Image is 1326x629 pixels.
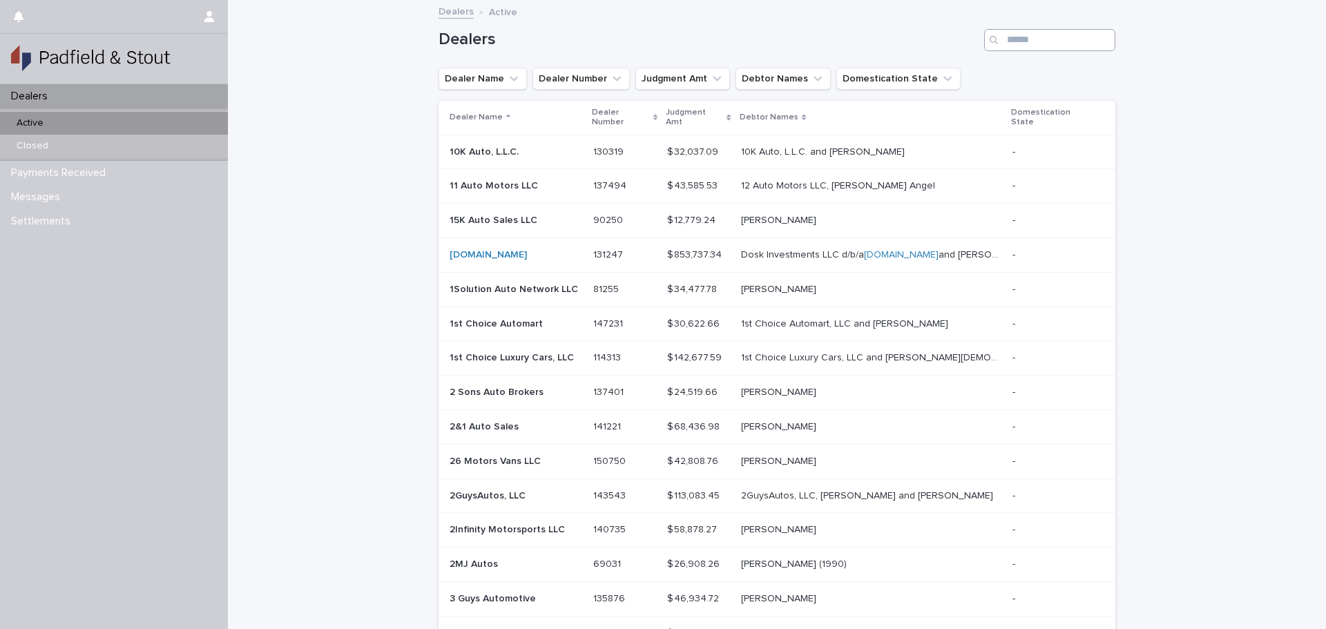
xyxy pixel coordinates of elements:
[741,212,819,226] p: [PERSON_NAME]
[450,453,544,467] p: 26 Motors Vans LLC
[593,349,624,364] p: 114313
[740,110,798,125] p: Debtor Names
[741,281,819,296] p: [PERSON_NAME]
[439,272,1115,307] tr: 1Solution Auto Network LLC1Solution Auto Network LLC 8125581255 $ 34,477.78$ 34,477.78 [PERSON_NA...
[667,316,722,330] p: $ 30,622.66
[1011,105,1093,130] p: Domestication State
[741,556,849,570] p: [PERSON_NAME] (1990)
[741,384,819,398] p: [PERSON_NAME]
[450,556,501,570] p: 2MJ Autos
[439,68,527,90] button: Dealer Name
[741,521,819,536] p: [PERSON_NAME]
[864,250,939,260] a: [DOMAIN_NAME]
[1012,490,1093,502] p: -
[593,384,626,398] p: 137401
[984,29,1115,51] input: Search
[1012,352,1093,364] p: -
[593,316,626,330] p: 147231
[667,487,722,502] p: $ 113,083.45
[1012,318,1093,330] p: -
[593,590,628,605] p: 135876
[439,30,979,50] h1: Dealers
[667,246,724,261] p: $ 853,737.34
[439,409,1115,444] tr: 2&1 Auto Sales2&1 Auto Sales 141221141221 $ 68,436.98$ 68,436.98 [PERSON_NAME][PERSON_NAME] -
[439,238,1115,272] tr: [DOMAIN_NAME] 131247131247 $ 853,737.34$ 853,737.34 Dosk Investments LLC d/b/a[DOMAIN_NAME]and [P...
[439,376,1115,410] tr: 2 Sons Auto Brokers2 Sons Auto Brokers 137401137401 $ 24,519.66$ 24,519.66 [PERSON_NAME][PERSON_N...
[666,105,723,130] p: Judgment Amt
[667,590,722,605] p: $ 46,934.72
[6,166,117,180] p: Payments Received
[667,144,721,158] p: $ 32,037.09
[439,204,1115,238] tr: 15K Auto Sales LLC15K Auto Sales LLC 9025090250 $ 12,779.24$ 12,779.24 [PERSON_NAME][PERSON_NAME] -
[1012,284,1093,296] p: -
[667,384,720,398] p: $ 24,519.66
[736,68,831,90] button: Debtor Names
[741,590,819,605] p: [PERSON_NAME]
[836,68,961,90] button: Domestication State
[450,418,521,433] p: 2&1 Auto Sales
[450,212,540,226] p: 15K Auto Sales LLC
[1012,146,1093,158] p: -
[1012,387,1093,398] p: -
[6,140,59,152] p: Closed
[1012,524,1093,536] p: -
[593,487,628,502] p: 143543
[450,110,503,125] p: Dealer Name
[1012,559,1093,570] p: -
[593,246,626,261] p: 131247
[741,316,951,330] p: 1st Choice Automart, LLC and [PERSON_NAME]
[439,3,474,19] a: Dealers
[439,169,1115,204] tr: 11 Auto Motors LLC11 Auto Motors LLC 137494137494 $ 43,585.53$ 43,585.53 12 Auto Motors LLC, [PER...
[439,444,1115,478] tr: 26 Motors Vans LLC26 Motors Vans LLC 150750150750 $ 42,808.76$ 42,808.76 [PERSON_NAME][PERSON_NAM...
[667,418,722,433] p: $ 68,436.98
[6,90,59,103] p: Dealers
[741,418,819,433] p: [PERSON_NAME]
[667,453,721,467] p: $ 42,808.76
[450,521,568,536] p: 2Infinity Motorsports LLC
[6,117,55,129] p: Active
[741,453,819,467] p: [PERSON_NAME]
[489,3,517,19] p: Active
[450,384,546,398] p: 2 Sons Auto Brokers
[439,341,1115,376] tr: 1st Choice Luxury Cars, LLC1st Choice Luxury Cars, LLC 114313114313 $ 142,677.59$ 142,677.59 1st ...
[439,478,1115,513] tr: 2GuysAutos, LLC2GuysAutos, LLC 143543143543 $ 113,083.45$ 113,083.45 2GuysAutos, LLC, [PERSON_NAM...
[741,246,1005,261] p: Dosk Investments LLC d/b/a and [PERSON_NAME]
[439,513,1115,548] tr: 2Infinity Motorsports LLC2Infinity Motorsports LLC 140735140735 $ 58,878.27$ 58,878.27 [PERSON_NA...
[450,590,539,605] p: 3 Guys Automotive
[450,487,528,502] p: 2GuysAutos, LLC
[593,281,622,296] p: 81255
[667,556,722,570] p: $ 26,908.26
[593,418,624,433] p: 141221
[1012,593,1093,605] p: -
[450,349,577,364] p: 1st Choice Luxury Cars, LLC
[6,191,71,204] p: Messages
[593,177,629,192] p: 137494
[741,487,996,502] p: 2GuysAutos, LLC, Jordan Macias Ramos and Jesus Alfredo Soto-Parra
[667,521,720,536] p: $ 58,878.27
[593,556,624,570] p: 69031
[439,135,1115,169] tr: 10K Auto, L.L.C.10K Auto, L.L.C. 130319130319 $ 32,037.09$ 32,037.09 10K Auto, L.L.C. and [PERSON...
[667,349,724,364] p: $ 142,677.59
[1012,215,1093,226] p: -
[450,281,581,296] p: 1Solution Auto Network LLC
[667,281,720,296] p: $ 34,477.78
[532,68,630,90] button: Dealer Number
[11,45,171,72] img: gSPaZaQw2XYDTaYHK8uQ
[1012,249,1093,261] p: -
[439,307,1115,341] tr: 1st Choice Automart1st Choice Automart 147231147231 $ 30,622.66$ 30,622.66 1st Choice Automart, L...
[1012,456,1093,467] p: -
[741,349,1005,364] p: 1st Choice Luxury Cars, LLC and [PERSON_NAME][DEMOGRAPHIC_DATA]
[450,177,541,192] p: 11 Auto Motors LLC
[450,316,546,330] p: 1st Choice Automart
[593,212,626,226] p: 90250
[450,144,521,158] p: 10K Auto, L.L.C.
[439,581,1115,616] tr: 3 Guys Automotive3 Guys Automotive 135876135876 $ 46,934.72$ 46,934.72 [PERSON_NAME][PERSON_NAME] -
[592,105,650,130] p: Dealer Number
[439,548,1115,582] tr: 2MJ Autos2MJ Autos 6903169031 $ 26,908.26$ 26,908.26 [PERSON_NAME] (1990)[PERSON_NAME] (1990) -
[635,68,730,90] button: Judgment Amt
[741,177,938,192] p: 12 Auto Motors LLC, [PERSON_NAME] Angel
[593,521,628,536] p: 140735
[593,453,628,467] p: 150750
[593,144,626,158] p: 130319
